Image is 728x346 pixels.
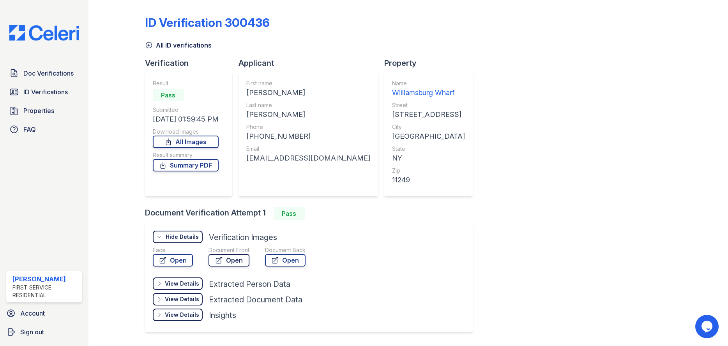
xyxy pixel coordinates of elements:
div: Email [246,145,370,153]
div: Verification Images [209,232,277,243]
div: Insights [209,310,236,321]
div: [PERSON_NAME] [246,87,370,98]
div: Phone [246,123,370,131]
div: [PHONE_NUMBER] [246,131,370,142]
span: Doc Verifications [23,69,74,78]
div: 11249 [392,175,465,185]
span: FAQ [23,125,36,134]
div: Pass [274,207,305,220]
div: First Service Residential [12,284,79,299]
span: Properties [23,106,54,115]
div: Name [392,79,465,87]
div: Hide Details [166,233,199,241]
div: Pass [153,89,184,101]
div: [GEOGRAPHIC_DATA] [392,131,465,142]
div: View Details [165,280,199,288]
div: [DATE] 01:59:45 PM [153,114,219,125]
a: ID Verifications [6,84,82,100]
div: [STREET_ADDRESS] [392,109,465,120]
div: Williamsburg Wharf [392,87,465,98]
div: Document Back [265,246,306,254]
div: Result [153,79,219,87]
span: ID Verifications [23,87,68,97]
span: Sign out [20,327,44,337]
div: Document Verification Attempt 1 [145,207,479,220]
div: [PERSON_NAME] [12,274,79,284]
div: Zip [392,167,465,175]
span: Account [20,309,45,318]
div: Street [392,101,465,109]
div: Result summary [153,151,219,159]
div: View Details [165,311,199,319]
div: Document Front [209,246,249,254]
div: City [392,123,465,131]
div: First name [246,79,370,87]
a: Open [153,254,193,267]
div: State [392,145,465,153]
a: FAQ [6,122,82,137]
div: ID Verification 300436 [145,16,270,30]
a: Open [209,254,249,267]
img: CE_Logo_Blue-a8612792a0a2168367f1c8372b55b34899dd931a85d93a1a3d3e32e68fde9ad4.png [3,25,85,41]
a: Sign out [3,324,85,340]
a: Doc Verifications [6,65,82,81]
div: Extracted Document Data [209,294,302,305]
div: NY [392,153,465,164]
a: Summary PDF [153,159,219,171]
div: Verification [145,58,239,69]
a: Account [3,305,85,321]
a: All Images [153,136,219,148]
div: Submitted [153,106,219,114]
div: Last name [246,101,370,109]
a: Properties [6,103,82,118]
a: All ID verifications [145,41,212,50]
iframe: chat widget [695,315,720,338]
a: Name Williamsburg Wharf [392,79,465,98]
div: [PERSON_NAME] [246,109,370,120]
div: View Details [165,295,199,303]
div: Property [384,58,479,69]
div: Download Images [153,128,219,136]
a: Open [265,254,306,267]
div: [EMAIL_ADDRESS][DOMAIN_NAME] [246,153,370,164]
div: Face [153,246,193,254]
div: Applicant [239,58,384,69]
div: Extracted Person Data [209,279,290,290]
